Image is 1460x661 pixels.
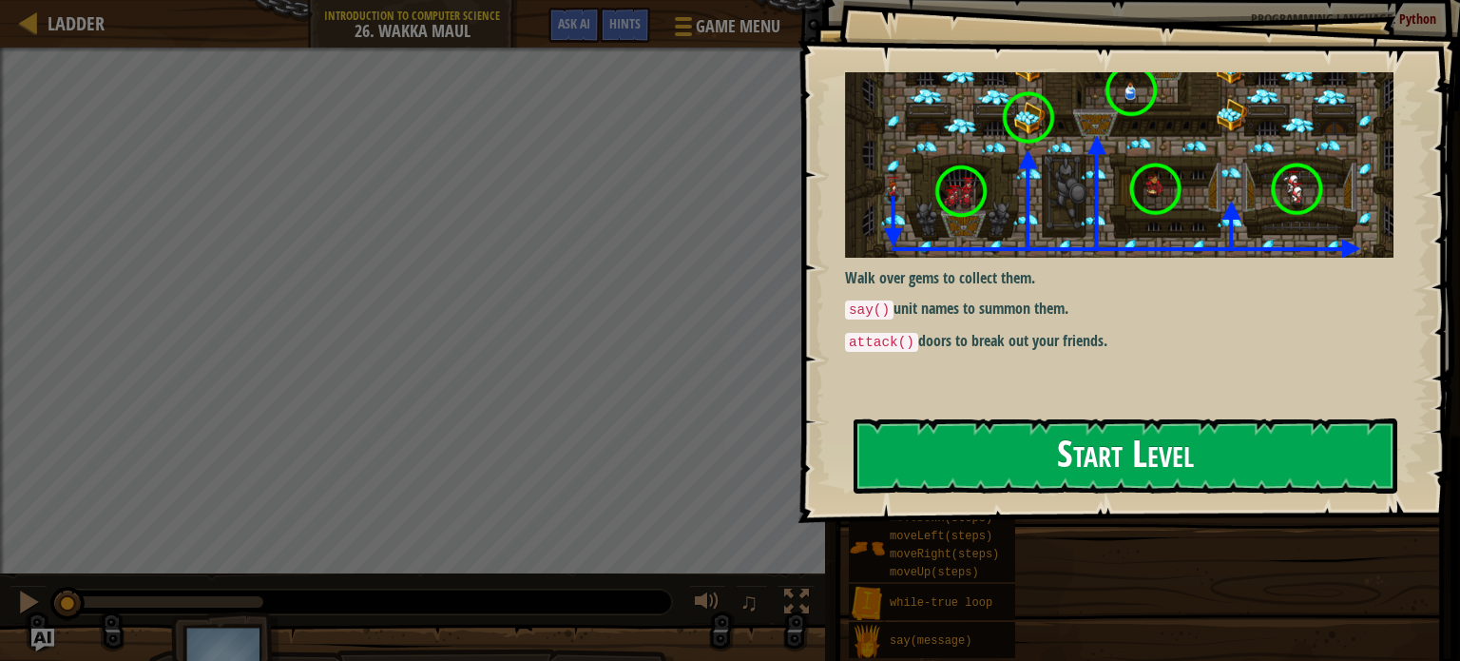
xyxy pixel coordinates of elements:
[778,585,816,624] button: Toggle fullscreen
[845,267,1408,289] p: Walk over gems to collect them.
[890,596,992,610] span: while-true loop
[38,10,105,36] a: Ladder
[890,634,971,648] span: say(message)
[849,586,885,622] img: portrait.png
[10,585,48,624] button: Ctrl + P: Pause
[548,8,600,43] button: Ask AI
[558,14,590,32] span: Ask AI
[609,14,641,32] span: Hints
[845,301,893,320] code: say()
[890,566,979,579] span: moveUp(steps)
[740,588,759,616] span: ♫
[688,585,726,624] button: Adjust volume
[845,330,1408,353] p: doors to break out your friends.
[845,333,918,352] code: attack()
[845,72,1408,257] img: Wakka maul
[31,629,54,651] button: Ask AI
[736,585,768,624] button: ♫
[849,624,885,660] img: portrait.png
[696,14,780,39] span: Game Menu
[660,8,792,52] button: Game Menu
[845,298,1408,321] p: unit names to summon them.
[48,10,105,36] span: Ladder
[854,418,1397,494] button: Start Level
[849,530,885,566] img: portrait.png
